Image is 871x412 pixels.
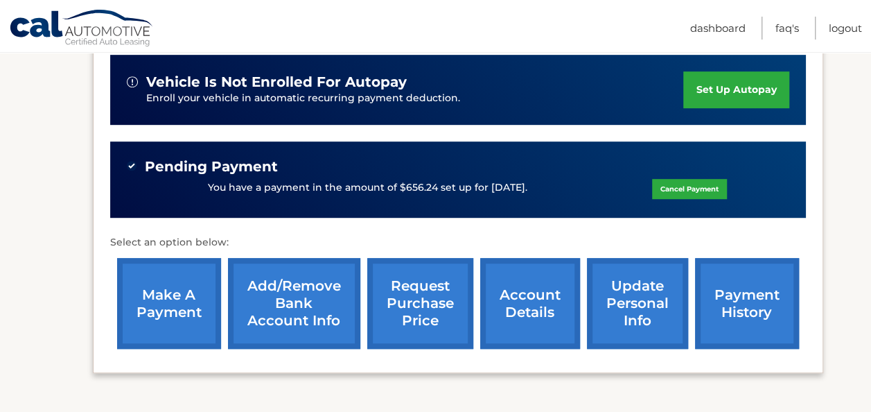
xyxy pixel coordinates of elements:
a: make a payment [117,258,221,349]
p: You have a payment in the amount of $656.24 set up for [DATE]. [208,180,527,196]
a: payment history [695,258,799,349]
span: Pending Payment [145,158,278,175]
span: vehicle is not enrolled for autopay [146,74,407,91]
a: Add/Remove bank account info [228,258,360,349]
a: FAQ's [775,17,799,40]
img: check-green.svg [127,161,137,171]
p: Select an option below: [110,234,806,251]
a: Logout [829,17,862,40]
a: request purchase price [367,258,473,349]
a: Dashboard [690,17,746,40]
a: set up autopay [683,71,789,108]
a: Cal Automotive [9,9,155,49]
a: Cancel Payment [652,179,727,199]
a: account details [480,258,580,349]
p: Enroll your vehicle in automatic recurring payment deduction. [146,91,684,106]
a: update personal info [587,258,688,349]
img: alert-white.svg [127,76,138,87]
